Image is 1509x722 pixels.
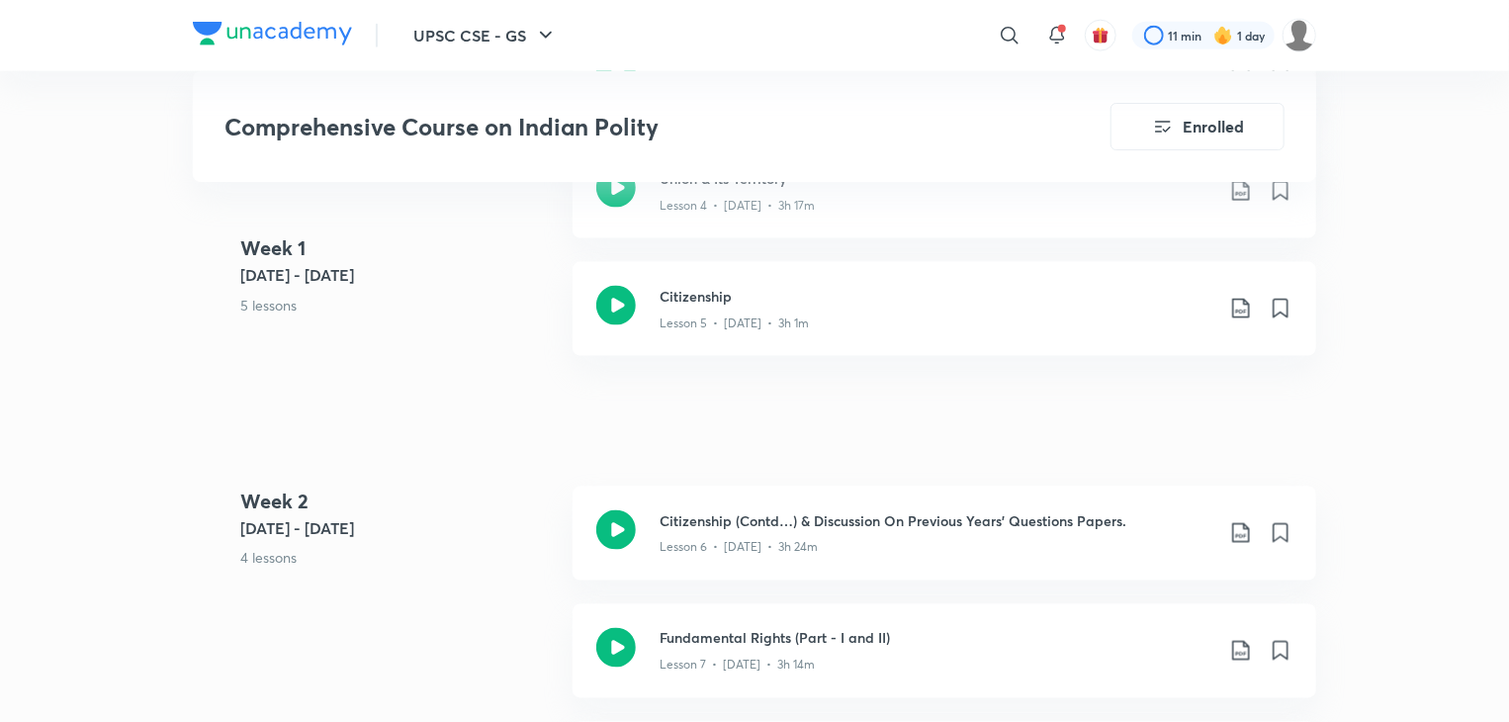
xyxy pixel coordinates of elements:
[573,487,1316,604] a: Citizenship (Contd…) & Discussion On Previous Years’ Questions Papers.Lesson 6 • [DATE] • 3h 24m
[1085,20,1116,51] button: avatar
[401,16,570,55] button: UPSC CSE - GS
[1092,27,1110,45] img: avatar
[193,22,352,50] a: Company Logo
[1283,19,1316,52] img: Sneha
[660,510,1213,531] h3: Citizenship (Contd…) & Discussion On Previous Years’ Questions Papers.
[224,113,999,141] h3: Comprehensive Course on Indian Polity
[1110,103,1285,150] button: Enrolled
[660,197,815,215] p: Lesson 4 • [DATE] • 3h 17m
[193,22,352,45] img: Company Logo
[1213,26,1233,45] img: streak
[660,539,818,557] p: Lesson 6 • [DATE] • 3h 24m
[240,294,557,315] p: 5 lessons
[573,144,1316,262] a: Union & Its TerritoryLesson 4 • [DATE] • 3h 17m
[240,516,557,540] h5: [DATE] - [DATE]
[240,232,557,262] h4: Week 1
[660,657,815,675] p: Lesson 7 • [DATE] • 3h 14m
[573,262,1316,380] a: CitizenshipLesson 5 • [DATE] • 3h 1m
[240,487,557,516] h4: Week 2
[660,315,809,332] p: Lesson 5 • [DATE] • 3h 1m
[660,628,1213,649] h3: Fundamental Rights (Part - I and II)
[240,548,557,569] p: 4 lessons
[240,262,557,286] h5: [DATE] - [DATE]
[573,604,1316,722] a: Fundamental Rights (Part - I and II)Lesson 7 • [DATE] • 3h 14m
[660,286,1213,307] h3: Citizenship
